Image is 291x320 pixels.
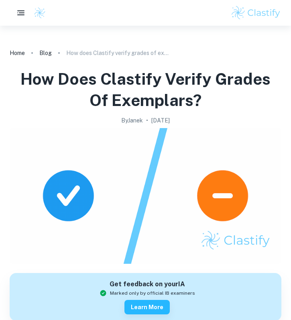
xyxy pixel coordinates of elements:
[121,116,143,125] h2: By Janek
[146,116,148,125] p: •
[10,68,281,111] h1: How does Clastify verify grades of exemplars?
[66,49,171,57] p: How does Clastify verify grades of exemplars?
[124,300,170,314] button: Learn more
[110,289,195,297] span: Marked only by official IB examiners
[39,47,52,59] a: Blog
[151,116,170,125] h2: [DATE]
[10,47,25,59] a: Home
[29,7,46,19] a: Clastify logo
[34,7,46,19] img: Clastify logo
[230,5,281,21] img: Clastify logo
[100,279,195,289] h6: Get feedback on your IA
[10,128,281,264] img: How does Clastify verify grades of exemplars? cover image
